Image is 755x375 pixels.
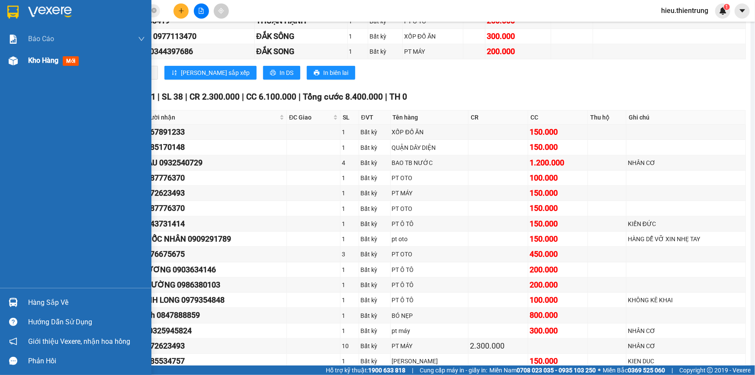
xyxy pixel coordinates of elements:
div: PT MÁY [392,341,467,351]
span: ⚪️ [598,369,601,372]
div: Bất kỳ [360,265,389,275]
span: Hỗ trợ kỹ thuật: [326,365,405,375]
div: 200.000 [530,279,586,291]
div: XỐP ĐỒ ĂN [404,32,462,41]
div: BÓ NẸP [392,311,467,320]
div: 150.000 [530,126,586,138]
div: 150.000 [530,355,586,367]
div: NHÂN CƠ [628,326,744,336]
div: QUỐC NHÂN 0909291789 [141,233,285,245]
div: Bất kỳ [360,143,389,152]
span: | [386,92,388,102]
div: Hàng sắp về [28,296,145,309]
span: Người nhận [142,113,278,122]
div: 1 [349,32,366,41]
div: 100.000 [530,294,586,306]
th: CR [469,110,528,125]
div: pt máy [392,326,467,336]
div: 800.000 [530,309,586,321]
span: close-circle [151,7,157,15]
div: 150.000 [530,187,586,199]
span: | [412,365,413,375]
button: sort-ascending[PERSON_NAME] sắp xếp [164,66,257,80]
span: In biên lai [323,68,348,78]
div: 1 [342,280,357,290]
strong: 0708 023 035 - 0935 103 250 [517,367,596,374]
span: Giới thiệu Vexere, nhận hoa hồng [28,336,130,347]
div: ANH LONG 0979354848 [141,294,285,306]
span: file-add [198,8,204,14]
span: TH 0 [390,92,408,102]
div: Bất kỳ [360,234,389,244]
span: printer [270,70,276,77]
span: Kho hàng [28,56,58,65]
div: 0385170148 [141,141,285,153]
div: 150.000 [530,141,586,153]
span: Cung cấp máy in - giấy in: [420,365,487,375]
div: PT Ô TÔ [392,219,467,229]
div: TRƯỜNG 0986380103 [141,279,285,291]
div: 1 [342,356,357,366]
th: Tên hàng [391,110,469,125]
div: 150.000 [530,218,586,230]
span: question-circle [9,318,17,326]
button: printerIn biên lai [307,66,355,80]
sup: 1 [724,4,730,10]
div: pt oto [392,234,467,244]
div: Bất kỳ [360,280,389,290]
div: 450.000 [530,248,586,260]
div: ĐẮK SÔNG [256,30,346,42]
div: Bất kỳ [360,341,389,351]
div: Bất kỳ [360,295,389,305]
div: 2.300.000 [470,340,527,352]
span: | [299,92,301,102]
div: XỐP ĐỒ ĂN [392,127,467,137]
div: Bất kỳ [360,188,389,198]
div: 0972623493 [141,187,285,199]
th: SL [341,110,359,125]
div: NHÂN CƠ [628,158,744,168]
div: 150.000 [530,233,586,245]
button: aim [214,3,229,19]
span: [PERSON_NAME] sắp xếp [181,68,250,78]
div: 150.000 [530,202,586,214]
div: PT MÁY [404,47,462,56]
div: Hướng dẫn sử dụng [28,316,145,329]
span: Tổng cước 8.400.000 [303,92,383,102]
span: Miền Bắc [603,365,665,375]
div: KIẾN ĐỨC [628,219,744,229]
span: Đơn 21 [128,92,156,102]
div: 0343731414 [141,218,285,230]
strong: 1900 633 818 [368,367,405,374]
div: Bất kỳ [360,249,389,259]
span: mới [63,56,79,66]
div: 1.200.000 [530,157,586,169]
div: 0767891233 [141,126,285,138]
div: PT OTO [392,173,467,183]
div: 0987776370 [141,172,285,184]
div: 3 [342,249,357,259]
div: 10 [342,341,357,351]
span: In DS [280,68,293,78]
div: 1 [342,173,357,183]
span: down [138,36,145,42]
div: NHÂN CƠ [628,341,744,351]
strong: 0369 525 060 [628,367,665,374]
div: PT Ô TÔ [392,280,467,290]
div: Bất kỳ [360,326,389,336]
div: PT OTO [392,204,467,213]
img: solution-icon [9,35,18,44]
div: 1 [349,47,366,56]
span: close-circle [151,8,157,13]
div: KHÔNG KÊ KHAI [628,295,744,305]
span: notification [9,337,17,346]
div: 4 [342,158,357,168]
span: CR 2.300.000 [190,92,240,102]
div: Bất kỳ [360,356,389,366]
span: | [242,92,244,102]
th: Thu hộ [588,110,626,125]
span: sort-ascending [171,70,177,77]
span: aim [218,8,224,14]
div: 1 [342,295,357,305]
img: logo-vxr [7,6,19,19]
